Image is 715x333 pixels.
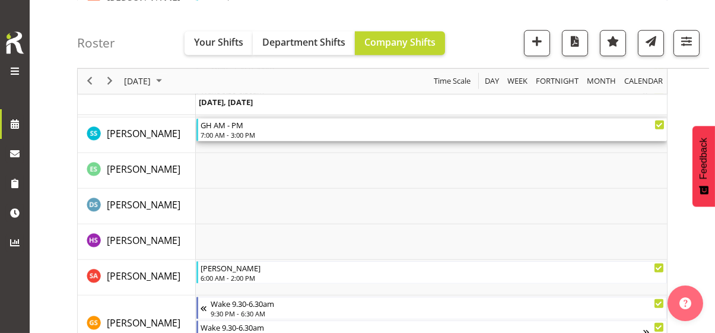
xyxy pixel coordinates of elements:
button: Company Shifts [355,31,445,55]
div: Wake 9.30-6.30am [201,321,643,333]
span: Time Scale [433,74,472,88]
a: [PERSON_NAME] [107,233,180,248]
span: Week [506,74,529,88]
div: Wake 9.30-6.30am [211,297,664,309]
button: Fortnight [534,74,581,88]
button: Month [622,74,665,88]
span: Your Shifts [194,35,243,48]
button: Timeline Month [585,74,618,88]
button: Department Shifts [253,31,355,55]
button: Download a PDF of the roster for the current day [562,30,588,56]
button: Time Scale [432,74,473,88]
span: [PERSON_NAME] [107,198,180,211]
span: [DATE], [DATE] [199,96,253,107]
span: Feedback [698,138,709,179]
button: Next [102,74,118,88]
span: [PERSON_NAME] [107,269,180,283]
div: SINGH Gurkirat"s event - Wake 9.30-6.30am Begin From Friday, September 26, 2025 at 9:30:00 PM GMT... [196,297,667,319]
img: help-xxl-2.png [679,297,691,309]
a: [PERSON_NAME] [107,162,180,176]
span: [DATE] [123,74,152,88]
button: September 2025 [122,74,167,88]
span: Company Shifts [364,35,436,48]
button: Highlight an important date within the roster. [600,30,626,56]
td: SAPORITO Ester resource [78,153,196,189]
td: SANGEETA Shalini resource [78,118,196,153]
td: SHARMA Himali resource [78,224,196,260]
img: Rosterit icon logo [3,30,27,56]
a: [PERSON_NAME] [107,198,180,212]
span: Day [484,74,500,88]
h4: Roster [77,36,115,49]
div: previous period [80,68,100,93]
td: SELAUSO Dovy resource [78,189,196,224]
div: SHRESTHA Anjana"s event - Christopher AM Begin From Saturday, September 27, 2025 at 6:00:00 AM GM... [196,261,667,284]
span: Month [586,74,617,88]
button: Feedback - Show survey [692,126,715,207]
div: 7:00 AM - 3:00 PM [201,130,665,139]
span: [PERSON_NAME] [107,234,180,247]
span: calendar [623,74,664,88]
span: [PERSON_NAME] [107,163,180,176]
button: Timeline Week [506,74,530,88]
div: September 27, 2025 [120,68,169,93]
div: SANGEETA Shalini"s event - GH AM - PM Begin From Saturday, September 27, 2025 at 7:00:00 AM GMT+1... [196,119,667,141]
a: [PERSON_NAME] [107,126,180,141]
a: [PERSON_NAME] [107,269,180,283]
div: next period [100,68,120,93]
button: Add a new shift [524,30,550,56]
button: Timeline Day [483,74,501,88]
td: SHRESTHA Anjana resource [78,260,196,296]
div: 6:00 AM - 2:00 PM [201,273,664,283]
button: Filter Shifts [673,30,700,56]
div: 9:30 PM - 6:30 AM [211,309,664,318]
a: [PERSON_NAME] [107,316,180,330]
button: Previous [82,74,98,88]
div: GH AM - PM [201,119,665,131]
button: Your Shifts [185,31,253,55]
span: Department Shifts [262,35,345,48]
span: [PERSON_NAME] [107,127,180,140]
span: Fortnight [535,74,580,88]
button: Send a list of all shifts for the selected filtered period to all rostered employees. [638,30,664,56]
div: [PERSON_NAME] [201,262,664,274]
